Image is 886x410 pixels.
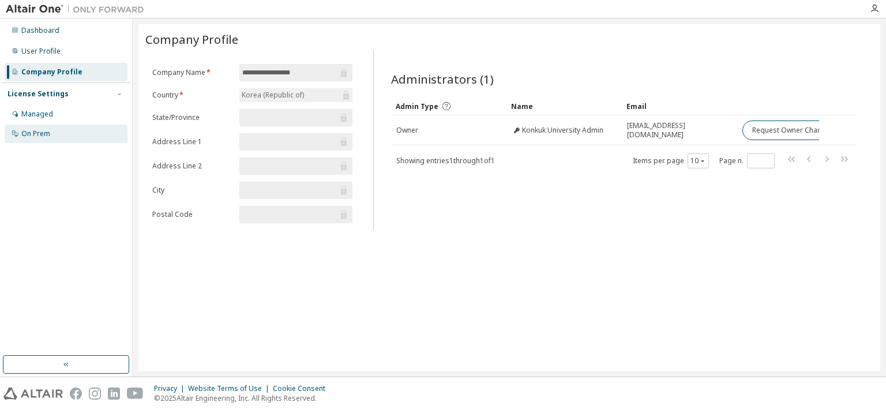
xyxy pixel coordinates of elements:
[396,156,495,165] span: Showing entries 1 through 1 of 1
[396,101,438,111] span: Admin Type
[239,88,352,102] div: Korea (Republic of)
[396,126,418,135] span: Owner
[273,384,332,393] div: Cookie Consent
[127,388,144,400] img: youtube.svg
[108,388,120,400] img: linkedin.svg
[152,91,232,100] label: Country
[152,68,232,77] label: Company Name
[626,97,733,115] div: Email
[70,388,82,400] img: facebook.svg
[742,121,840,140] button: Request Owner Change
[719,153,775,168] span: Page n.
[152,113,232,122] label: State/Province
[391,71,494,87] span: Administrators (1)
[188,384,273,393] div: Website Terms of Use
[152,186,232,195] label: City
[627,121,732,140] span: [EMAIL_ADDRESS][DOMAIN_NAME]
[154,384,188,393] div: Privacy
[152,210,232,219] label: Postal Code
[633,153,709,168] span: Items per page
[3,388,63,400] img: altair_logo.svg
[522,126,603,135] span: Konkuk University Admin
[21,129,50,138] div: On Prem
[145,31,238,47] span: Company Profile
[21,67,82,77] div: Company Profile
[152,137,232,146] label: Address Line 1
[152,161,232,171] label: Address Line 2
[89,388,101,400] img: instagram.svg
[21,26,59,35] div: Dashboard
[21,47,61,56] div: User Profile
[21,110,53,119] div: Managed
[240,89,306,101] div: Korea (Republic of)
[6,3,150,15] img: Altair One
[690,156,706,165] button: 10
[154,393,332,403] p: © 2025 Altair Engineering, Inc. All Rights Reserved.
[511,97,617,115] div: Name
[7,89,69,99] div: License Settings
